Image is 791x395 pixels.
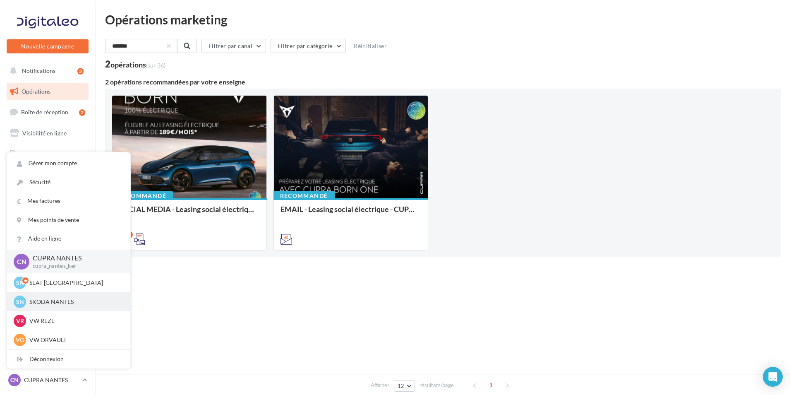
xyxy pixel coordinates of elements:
[7,211,130,229] a: Mes points de vente
[398,383,405,389] span: 12
[7,350,130,369] div: Déconnexion
[484,378,498,392] span: 1
[5,248,90,272] a: PLV et print personnalisable
[112,191,173,200] div: Recommandé
[29,279,120,287] p: SEAT [GEOGRAPHIC_DATA]
[7,173,130,192] a: Sécurité
[21,150,53,157] span: SMS unitaire
[33,253,117,263] p: CUPRA NANTES
[105,79,781,85] div: 2 opérations recommandées par votre enseigne
[271,39,346,53] button: Filtrer par catégorie
[110,61,165,68] div: opérations
[146,62,165,69] span: (sur 36)
[79,109,85,116] div: 2
[394,380,415,392] button: 12
[22,67,55,74] span: Notifications
[7,154,130,173] a: Gérer mon compte
[29,317,120,325] p: VW REZE
[105,60,165,69] div: 2
[5,103,90,121] a: Boîte de réception2
[22,88,50,95] span: Opérations
[10,376,19,384] span: CN
[24,376,79,384] p: CUPRA NANTES
[29,298,120,306] p: SKODA NANTES
[7,372,89,388] a: CN CUPRA NANTES
[77,68,84,75] div: 3
[419,381,454,389] span: résultats/page
[5,125,90,142] a: Visibilité en ligne
[7,192,130,210] a: Mes factures
[22,130,67,137] span: Visibilité en ligne
[5,145,90,163] a: SMS unitaire
[16,317,24,325] span: VR
[5,62,87,79] button: Notifications 3
[7,39,89,53] button: Nouvelle campagne
[33,263,117,270] p: cupra_nantes_ker
[280,205,422,222] div: EMAIL - Leasing social électrique - CUPRA Born One
[5,166,90,183] a: Campagnes
[119,205,260,222] div: SOCIAL MEDIA - Leasing social électrique - CUPRA Born
[16,279,24,287] span: SN
[763,367,783,387] div: Open Intercom Messenger
[273,191,335,200] div: Recommandé
[21,108,68,116] span: Boîte de réception
[5,207,90,224] a: Médiathèque
[350,41,390,51] button: Réinitialiser
[7,229,130,248] a: Aide en ligne
[5,186,90,204] a: Contacts
[29,336,120,344] p: VW ORVAULT
[16,336,24,344] span: VO
[5,276,90,300] a: Campagnes DataOnDemand
[17,257,26,266] span: CN
[5,83,90,100] a: Opérations
[16,298,24,306] span: SN
[105,13,781,26] div: Opérations marketing
[5,227,90,245] a: Calendrier
[201,39,266,53] button: Filtrer par canal
[371,381,389,389] span: Afficher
